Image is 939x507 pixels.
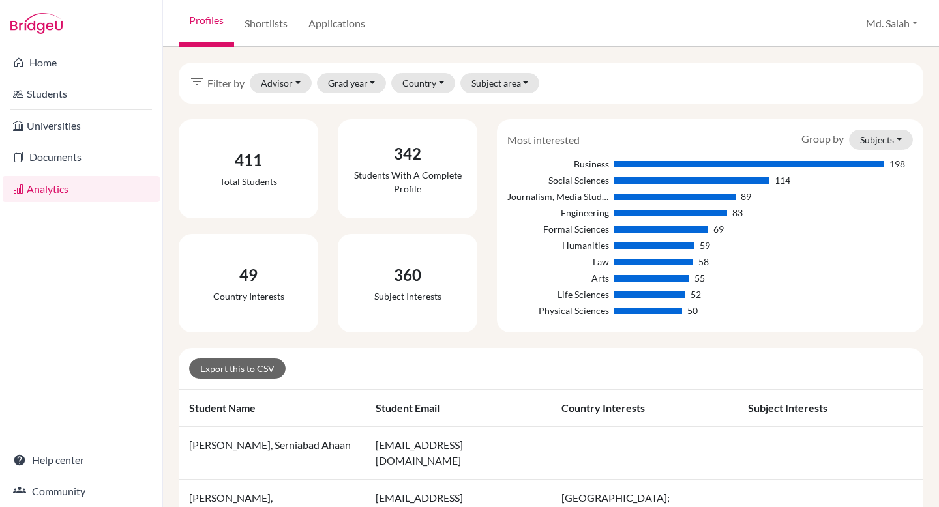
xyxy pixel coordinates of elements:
[860,11,923,36] button: Md. Salah
[507,239,608,252] div: Humanities
[10,13,63,34] img: Bridge-U
[3,144,160,170] a: Documents
[220,149,277,172] div: 411
[3,478,160,504] a: Community
[507,222,608,236] div: Formal Sciences
[738,390,924,427] th: Subject interests
[507,271,608,285] div: Arts
[189,74,205,89] i: filter_list
[507,157,608,171] div: Business
[507,287,608,301] div: Life Sciences
[348,168,467,196] div: Students with a complete profile
[732,206,743,220] div: 83
[317,73,387,93] button: Grad year
[179,427,365,480] td: [PERSON_NAME], Serniabad Ahaan
[220,175,277,188] div: Total students
[374,263,441,287] div: 360
[250,73,312,93] button: Advisor
[189,358,286,379] a: Export this to CSV
[691,287,701,301] div: 52
[700,239,710,252] div: 59
[775,173,790,187] div: 114
[792,130,923,150] div: Group by
[179,390,365,427] th: Student name
[207,76,245,91] span: Filter by
[213,289,284,303] div: Country interests
[3,447,160,473] a: Help center
[849,130,913,150] button: Subjects
[365,427,552,480] td: [EMAIL_ADDRESS][DOMAIN_NAME]
[348,142,467,166] div: 342
[687,304,698,317] div: 50
[3,81,160,107] a: Students
[365,390,552,427] th: Student email
[3,176,160,202] a: Analytics
[213,263,284,287] div: 49
[507,206,608,220] div: Engineering
[3,113,160,139] a: Universities
[551,390,738,427] th: Country interests
[507,255,608,268] div: Law
[698,255,709,268] div: 58
[507,190,608,203] div: Journalism, Media Studies & Communication
[498,132,589,148] div: Most interested
[741,190,751,203] div: 89
[374,289,441,303] div: Subject interests
[3,50,160,76] a: Home
[713,222,724,236] div: 69
[694,271,705,285] div: 55
[889,157,905,171] div: 198
[391,73,455,93] button: Country
[507,173,608,187] div: Social Sciences
[507,304,608,317] div: Physical Sciences
[460,73,540,93] button: Subject area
